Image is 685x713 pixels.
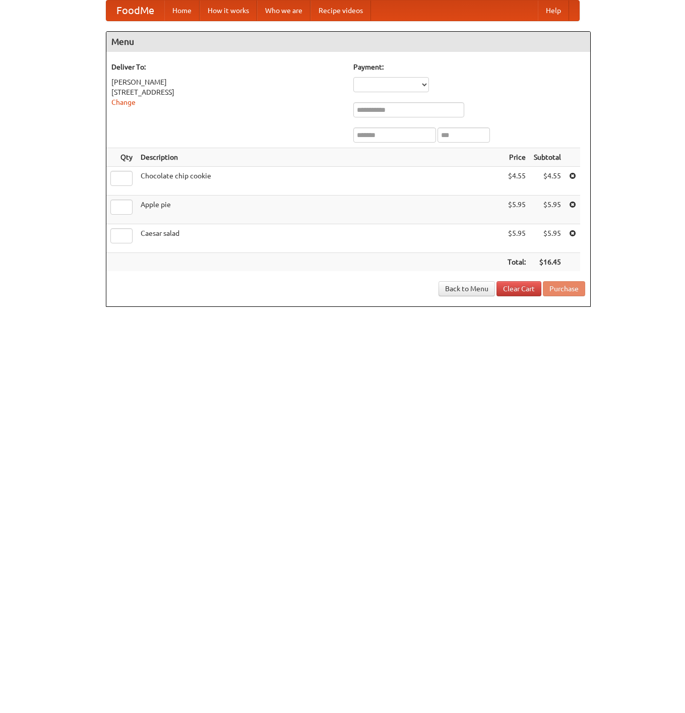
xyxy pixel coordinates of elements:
[530,167,565,196] td: $4.55
[200,1,257,21] a: How it works
[496,281,541,296] a: Clear Cart
[106,32,590,52] h4: Menu
[137,196,504,224] td: Apple pie
[530,253,565,272] th: $16.45
[504,148,530,167] th: Price
[106,1,164,21] a: FoodMe
[111,77,343,87] div: [PERSON_NAME]
[111,62,343,72] h5: Deliver To:
[504,167,530,196] td: $4.55
[504,224,530,253] td: $5.95
[530,224,565,253] td: $5.95
[543,281,585,296] button: Purchase
[504,253,530,272] th: Total:
[353,62,585,72] h5: Payment:
[137,224,504,253] td: Caesar salad
[530,148,565,167] th: Subtotal
[106,148,137,167] th: Qty
[137,167,504,196] td: Chocolate chip cookie
[164,1,200,21] a: Home
[137,148,504,167] th: Description
[111,98,136,106] a: Change
[111,87,343,97] div: [STREET_ADDRESS]
[530,196,565,224] td: $5.95
[257,1,310,21] a: Who we are
[439,281,495,296] a: Back to Menu
[538,1,569,21] a: Help
[504,196,530,224] td: $5.95
[310,1,371,21] a: Recipe videos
